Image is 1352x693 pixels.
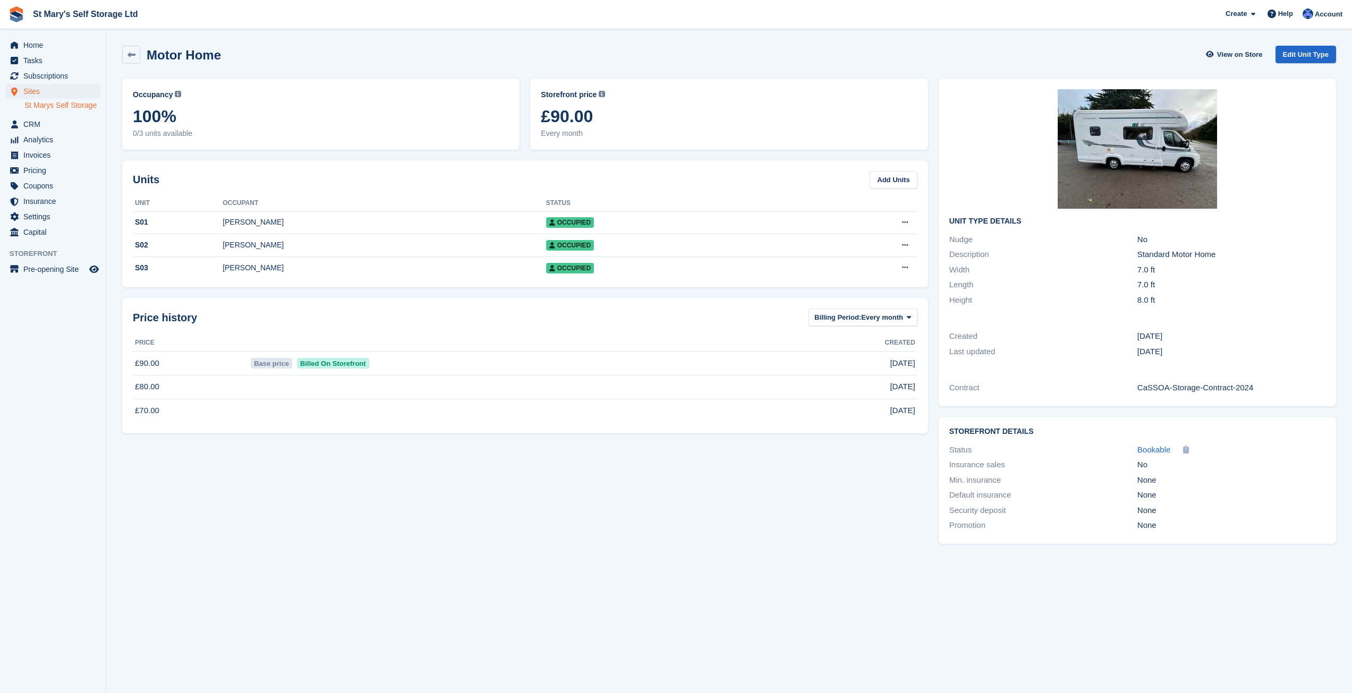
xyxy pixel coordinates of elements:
a: menu [5,178,100,193]
div: 7.0 ft [1137,279,1325,291]
span: Subscriptions [23,69,87,83]
div: Contract [949,382,1137,394]
a: Edit Unit Type [1276,46,1336,63]
div: Security deposit [949,504,1137,517]
div: S03 [133,262,223,273]
div: Standard Motor Home [1137,249,1325,261]
div: Created [949,330,1137,343]
span: Occupied [546,263,594,273]
div: Min. insurance [949,474,1137,486]
a: menu [5,53,100,68]
th: Occupant [223,195,546,212]
span: Capital [23,225,87,239]
div: None [1137,519,1325,532]
div: Status [949,444,1137,456]
th: Price [133,335,249,352]
img: Matthew Keenan [1303,8,1313,19]
span: Billing Period: [814,312,861,323]
a: menu [5,194,100,209]
span: Occupied [546,217,594,228]
span: Occupied [546,240,594,251]
a: menu [5,38,100,53]
div: Height [949,294,1137,306]
a: menu [5,209,100,224]
img: stora-icon-8386f47178a22dfd0bd8f6a31ec36ba5ce8667c1dd55bd0f319d3a0aa187defe.svg [8,6,24,22]
span: Create [1226,8,1247,19]
div: Last updated [949,346,1137,358]
h2: Storefront Details [949,427,1325,436]
span: Bookable [1137,445,1171,454]
a: menu [5,69,100,83]
a: menu [5,132,100,147]
a: menu [5,225,100,239]
a: menu [5,262,100,277]
span: Coupons [23,178,87,193]
td: £80.00 [133,375,249,399]
span: Help [1278,8,1293,19]
span: Created [885,338,915,347]
img: icon-info-grey-7440780725fd019a000dd9b08b2336e03edf1995a4989e88bcd33f0948082b44.svg [175,91,181,97]
a: menu [5,148,100,162]
span: [DATE] [890,405,915,417]
span: Base price [251,358,293,369]
a: menu [5,117,100,132]
span: Home [23,38,87,53]
span: £90.00 [541,107,917,126]
div: Default insurance [949,489,1137,501]
div: [DATE] [1137,330,1325,343]
div: 8.0 ft [1137,294,1325,306]
div: Width [949,264,1137,276]
td: £70.00 [133,399,249,422]
div: None [1137,489,1325,501]
img: icon-info-grey-7440780725fd019a000dd9b08b2336e03edf1995a4989e88bcd33f0948082b44.svg [599,91,605,97]
div: [PERSON_NAME] [223,239,546,251]
div: S01 [133,217,223,228]
span: Every month [861,312,903,323]
button: Billing Period: Every month [809,309,917,326]
a: Bookable [1137,444,1171,456]
div: 7.0 ft [1137,264,1325,276]
span: Insurance [23,194,87,209]
div: No [1137,234,1325,246]
span: Settings [23,209,87,224]
div: Length [949,279,1137,291]
span: Pre-opening Site [23,262,87,277]
span: Sites [23,84,87,99]
div: None [1137,504,1325,517]
span: Billed On Storefront [297,358,370,369]
span: Every month [541,128,917,139]
h2: Unit Type details [949,217,1325,226]
td: £90.00 [133,352,249,375]
div: CaSSOA-Storage-Contract-2024 [1137,382,1325,394]
a: menu [5,84,100,99]
span: CRM [23,117,87,132]
span: Storefront price [541,89,597,100]
div: S02 [133,239,223,251]
span: Pricing [23,163,87,178]
span: 0/3 units available [133,128,509,139]
div: Promotion [949,519,1137,532]
span: View on Store [1217,49,1263,60]
span: Invoices [23,148,87,162]
div: Insurance sales [949,459,1137,471]
div: None [1137,474,1325,486]
div: Description [949,249,1137,261]
span: Storefront [10,249,106,259]
span: [DATE] [890,357,915,370]
div: [PERSON_NAME] [223,217,546,228]
h2: Motor Home [147,48,221,62]
a: St Mary's Self Storage Ltd [29,5,142,23]
img: Motor%20Home.jpg [1058,89,1217,209]
span: Account [1315,9,1342,20]
th: Unit [133,195,223,212]
span: Occupancy [133,89,173,100]
a: View on Store [1205,46,1267,63]
div: No [1137,459,1325,471]
span: Analytics [23,132,87,147]
th: Status [546,195,800,212]
h2: Units [133,172,159,187]
span: 100% [133,107,509,126]
a: St Marys Self Storage [24,100,100,110]
div: Nudge [949,234,1137,246]
div: [DATE] [1137,346,1325,358]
